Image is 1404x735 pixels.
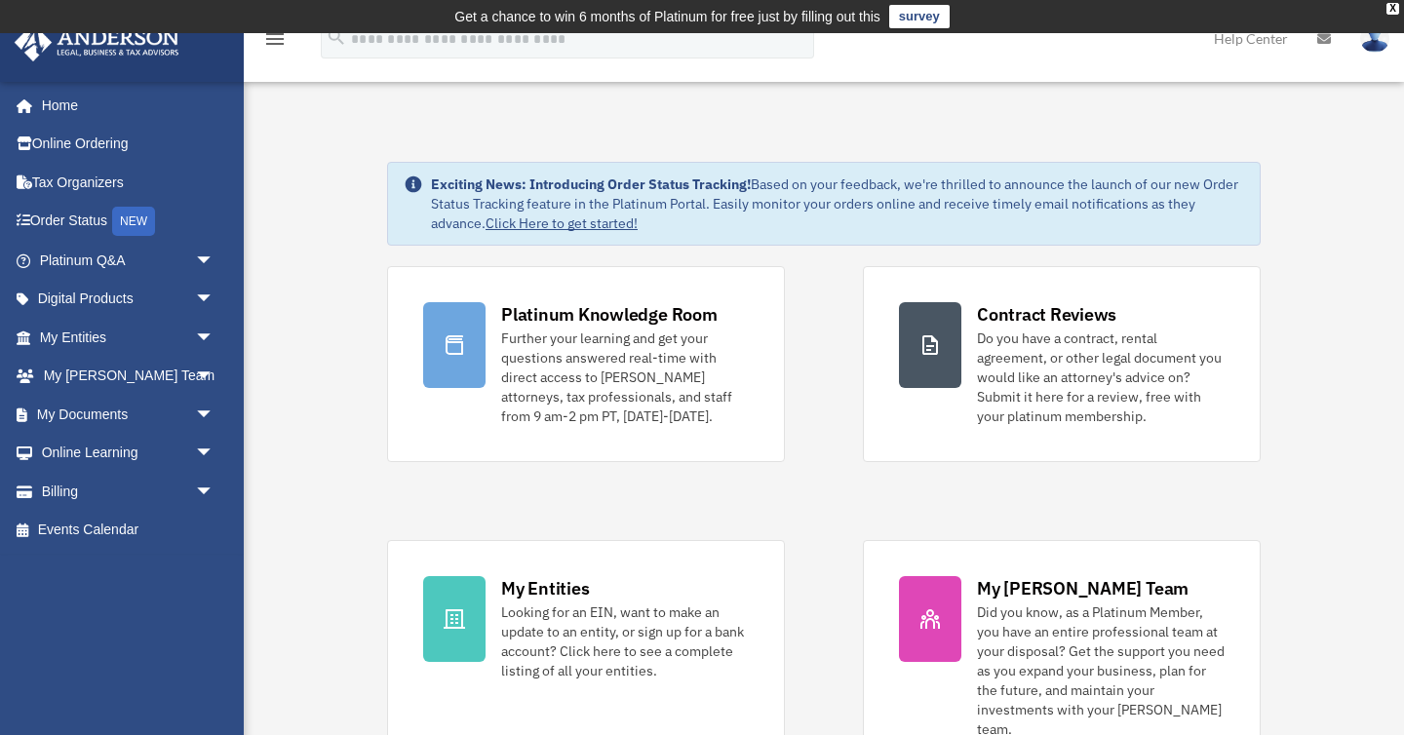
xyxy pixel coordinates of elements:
[112,207,155,236] div: NEW
[977,576,1189,600] div: My [PERSON_NAME] Team
[14,86,234,125] a: Home
[14,163,244,202] a: Tax Organizers
[263,34,287,51] a: menu
[889,5,950,28] a: survey
[195,318,234,358] span: arrow_drop_down
[431,174,1244,233] div: Based on your feedback, we're thrilled to announce the launch of our new Order Status Tracking fe...
[1386,3,1399,15] div: close
[263,27,287,51] i: menu
[501,576,589,600] div: My Entities
[14,395,244,434] a: My Documentsarrow_drop_down
[387,266,785,462] a: Platinum Knowledge Room Further your learning and get your questions answered real-time with dire...
[501,329,749,426] div: Further your learning and get your questions answered real-time with direct access to [PERSON_NAM...
[14,357,244,396] a: My [PERSON_NAME] Teamarrow_drop_down
[501,602,749,680] div: Looking for an EIN, want to make an update to an entity, or sign up for a bank account? Click her...
[195,357,234,397] span: arrow_drop_down
[14,125,244,164] a: Online Ordering
[326,26,347,48] i: search
[14,318,244,357] a: My Entitiesarrow_drop_down
[14,280,244,319] a: Digital Productsarrow_drop_down
[863,266,1261,462] a: Contract Reviews Do you have a contract, rental agreement, or other legal document you would like...
[14,434,244,473] a: Online Learningarrow_drop_down
[195,434,234,474] span: arrow_drop_down
[977,302,1116,327] div: Contract Reviews
[9,23,185,61] img: Anderson Advisors Platinum Portal
[486,214,638,232] a: Click Here to get started!
[14,241,244,280] a: Platinum Q&Aarrow_drop_down
[195,241,234,281] span: arrow_drop_down
[431,175,751,193] strong: Exciting News: Introducing Order Status Tracking!
[14,472,244,511] a: Billingarrow_drop_down
[195,472,234,512] span: arrow_drop_down
[14,202,244,242] a: Order StatusNEW
[14,511,244,550] a: Events Calendar
[195,395,234,435] span: arrow_drop_down
[454,5,880,28] div: Get a chance to win 6 months of Platinum for free just by filling out this
[977,329,1225,426] div: Do you have a contract, rental agreement, or other legal document you would like an attorney's ad...
[501,302,718,327] div: Platinum Knowledge Room
[1360,24,1389,53] img: User Pic
[195,280,234,320] span: arrow_drop_down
